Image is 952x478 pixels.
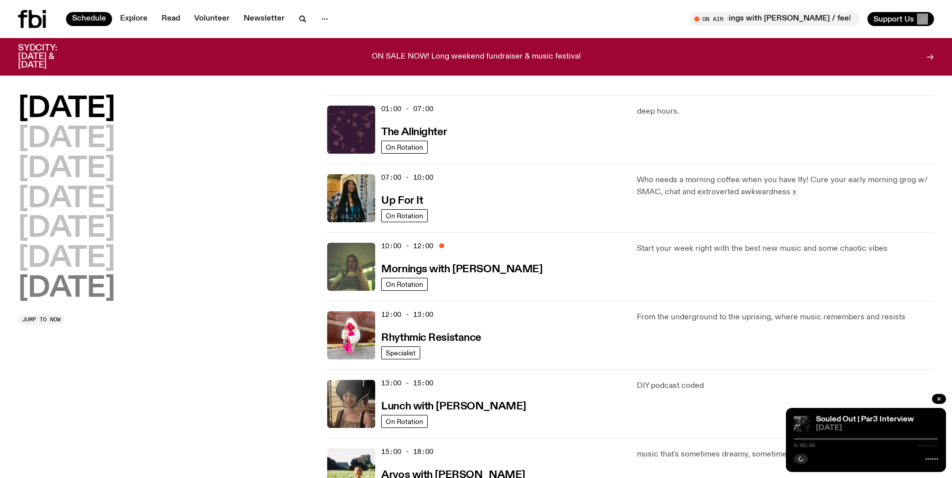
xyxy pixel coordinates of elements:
img: Attu crouches on gravel in front of a brown wall. They are wearing a white fur coat with a hood, ... [327,311,375,359]
a: On Rotation [381,209,428,222]
a: Rhythmic Resistance [381,331,481,343]
span: [DATE] [816,424,938,432]
span: 0:00:00 [794,443,815,448]
h3: The Allnighter [381,127,447,138]
span: 15:00 - 18:00 [381,447,433,456]
a: Volunteer [188,12,236,26]
button: Support Us [867,12,934,26]
p: deep hours. [637,106,934,118]
a: Newsletter [238,12,291,26]
h3: Rhythmic Resistance [381,333,481,343]
span: Support Us [873,15,914,24]
p: music that's sometimes dreamy, sometimes fast, but always good! [637,448,934,460]
span: 13:00 - 15:00 [381,378,433,388]
button: [DATE] [18,275,115,303]
button: Jump to now [18,315,65,325]
img: Ify - a Brown Skin girl with black braided twists, looking up to the side with her tongue stickin... [327,174,375,222]
a: On Rotation [381,141,428,154]
p: ON SALE NOW! Long weekend fundraiser & music festival [372,53,581,62]
button: [DATE] [18,155,115,183]
a: On Rotation [381,415,428,428]
h3: SYDCITY: [DATE] & [DATE] [18,44,82,70]
a: Lunch with [PERSON_NAME] [381,399,526,412]
span: On Rotation [386,212,423,219]
a: Souled Out | Par3 Interview [816,415,914,423]
span: -:--:-- [917,443,938,448]
span: On Rotation [386,417,423,425]
p: From the underground to the uprising, where music remembers and resists [637,311,934,323]
a: On Rotation [381,278,428,291]
a: Read [156,12,186,26]
span: Specialist [386,349,416,356]
p: Who needs a morning coffee when you have Ify! Cure your early morning grog w/ SMAC, chat and extr... [637,174,934,198]
span: Jump to now [22,317,61,322]
a: Mornings with [PERSON_NAME] [381,262,542,275]
span: On Rotation [386,143,423,151]
a: Specialist [381,346,420,359]
a: Up For It [381,194,423,206]
button: On AirMornings with [PERSON_NAME] / feel the phonk [689,12,859,26]
span: 07:00 - 10:00 [381,173,433,182]
p: Start your week right with the best new music and some chaotic vibes [637,243,934,255]
button: [DATE] [18,185,115,213]
button: [DATE] [18,125,115,153]
span: 12:00 - 13:00 [381,310,433,319]
button: [DATE] [18,245,115,273]
button: [DATE] [18,215,115,243]
a: The Allnighter [381,125,447,138]
h3: Mornings with [PERSON_NAME] [381,264,542,275]
span: On Rotation [386,280,423,288]
h3: Up For It [381,196,423,206]
button: [DATE] [18,95,115,123]
span: 10:00 - 12:00 [381,241,433,251]
a: Schedule [66,12,112,26]
a: Explore [114,12,154,26]
h3: Lunch with [PERSON_NAME] [381,401,526,412]
span: 01:00 - 07:00 [381,104,433,114]
img: Jim Kretschmer in a really cute outfit with cute braids, standing on a train holding up a peace s... [327,243,375,291]
p: DIY podcast coded [637,380,934,392]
